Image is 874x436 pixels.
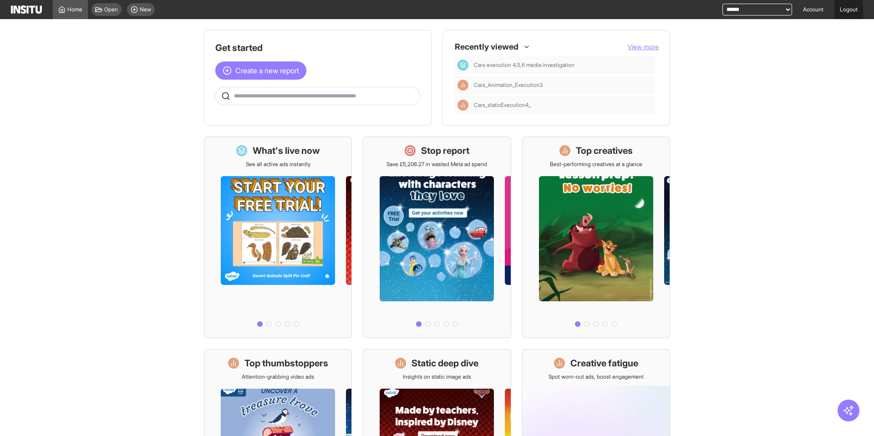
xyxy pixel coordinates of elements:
[67,6,82,13] span: Home
[104,6,118,13] span: Open
[474,81,543,89] span: Cars_Animation_Execution3
[421,144,469,157] h1: Stop report
[474,101,531,109] span: Cars_staticExecution4_
[363,137,511,338] a: Stop reportSave £5,206.27 in wasted Meta ad spend
[11,5,42,14] img: Logo
[522,137,670,338] a: Top creativesBest-performing creatives at a glance
[204,137,352,338] a: What's live nowSee all active ads instantly
[474,61,651,69] span: Cars execution 4,5,6 media investigation
[215,41,420,54] h1: Get started
[474,61,574,69] span: Cars execution 4,5,6 media investigation
[253,144,320,157] h1: What's live now
[244,357,328,370] h1: Top thumbstoppers
[474,101,651,109] span: Cars_staticExecution4_
[403,373,471,380] p: Insights on static image ads
[550,161,642,168] p: Best-performing creatives at a glance
[474,81,651,89] span: Cars_Animation_Execution3
[628,42,659,51] button: View more
[628,43,659,51] span: View more
[140,6,151,13] span: New
[386,161,487,168] p: Save £5,206.27 in wasted Meta ad spend
[242,373,314,380] p: Attention-grabbing video ads
[246,161,310,168] p: See all active ads instantly
[457,80,468,91] div: Insights
[412,357,478,370] h1: Static deep dive
[457,60,468,71] div: Dashboard
[235,65,299,76] span: Create a new report
[576,144,633,157] h1: Top creatives
[457,100,468,111] div: Insights
[215,61,306,80] button: Create a new report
